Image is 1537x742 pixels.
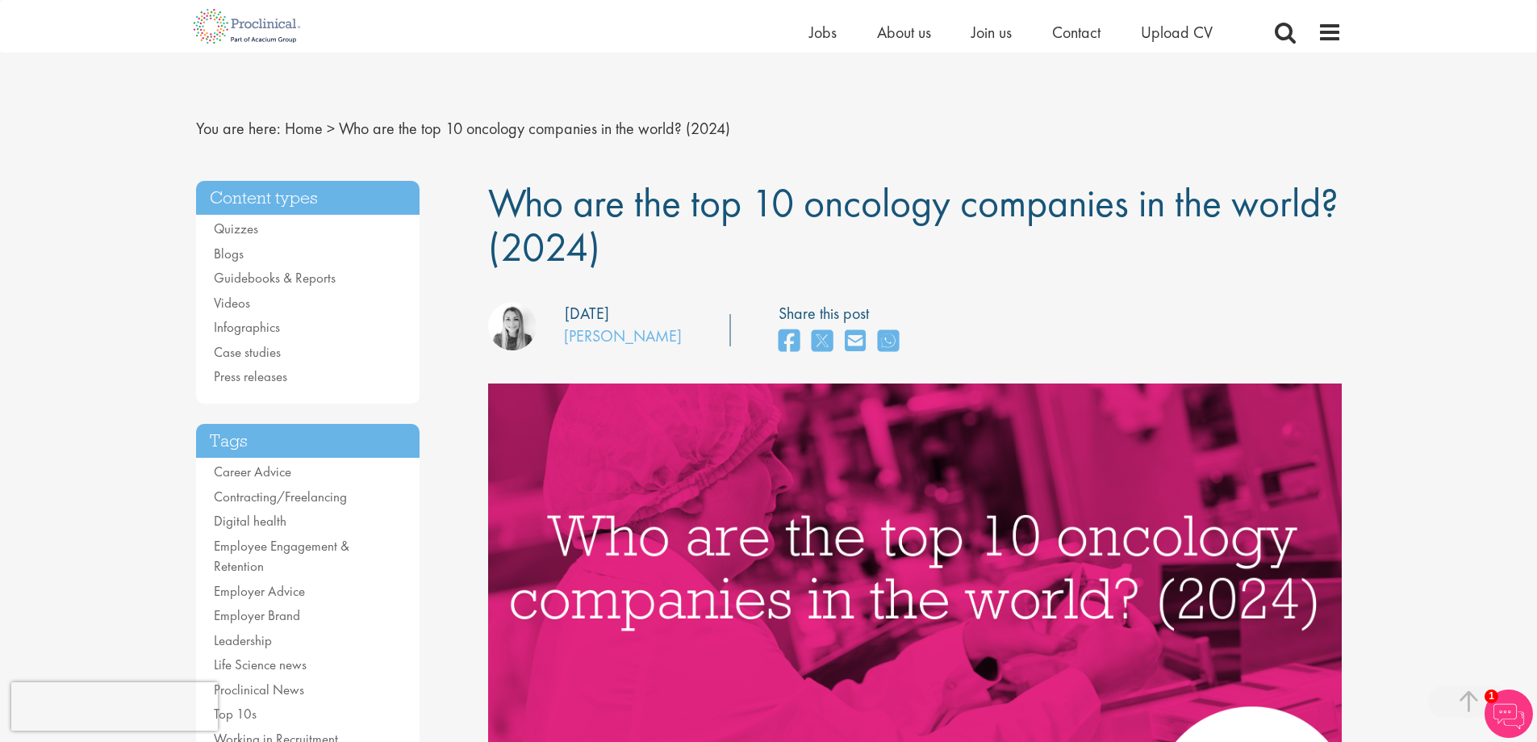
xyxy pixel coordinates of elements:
[214,488,347,505] a: Contracting/Freelancing
[488,177,1339,273] span: Who are the top 10 oncology companies in the world? (2024)
[877,22,931,43] a: About us
[214,343,281,361] a: Case studies
[339,118,730,139] span: Who are the top 10 oncology companies in the world? (2024)
[1485,690,1498,703] span: 1
[327,118,335,139] span: >
[214,537,349,576] a: Employee Engagement & Retention
[11,682,218,731] iframe: reCAPTCHA
[214,463,291,480] a: Career Advice
[779,325,800,359] a: share on facebook
[1052,22,1101,43] a: Contact
[971,22,1012,43] a: Join us
[214,631,272,649] a: Leadership
[196,118,281,139] span: You are here:
[214,656,307,673] a: Life Science news
[488,302,537,350] img: Hannah Burke
[809,22,837,43] a: Jobs
[1141,22,1213,43] a: Upload CV
[564,325,682,346] a: [PERSON_NAME]
[285,118,323,139] a: breadcrumb link
[812,325,833,359] a: share on twitter
[214,512,286,530] a: Digital health
[214,582,305,600] a: Employer Advice
[214,318,280,336] a: Infographics
[214,606,300,624] a: Employer Brand
[214,294,250,312] a: Videos
[1485,690,1533,738] img: Chatbot
[214,220,258,237] a: Quizzes
[214,681,304,698] a: Proclinical News
[779,302,907,325] label: Share this post
[196,424,420,459] h3: Tags
[878,325,899,359] a: share on whats app
[214,705,257,723] a: Top 10s
[565,302,609,325] div: [DATE]
[196,181,420,216] h3: Content types
[845,325,866,359] a: share on email
[214,245,244,262] a: Blogs
[214,367,287,385] a: Press releases
[214,269,336,287] a: Guidebooks & Reports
